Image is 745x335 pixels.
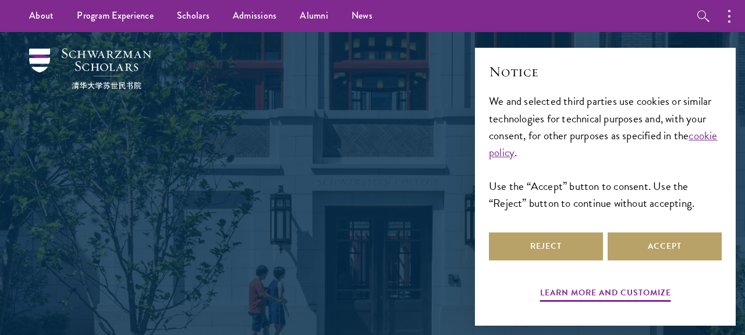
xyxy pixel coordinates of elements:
[540,285,671,304] button: Learn more and customize
[489,232,603,260] button: Reject
[489,62,722,82] h2: Notice
[608,232,722,260] button: Accept
[489,127,718,161] a: cookie policy
[489,93,722,211] div: We and selected third parties use cookies or similar technologies for technical purposes and, wit...
[29,48,151,89] img: Schwarzman Scholars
